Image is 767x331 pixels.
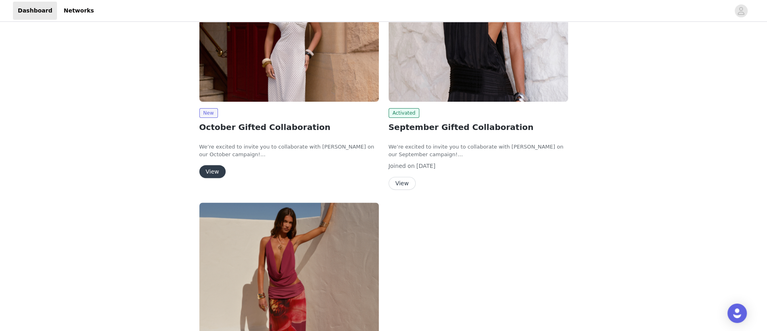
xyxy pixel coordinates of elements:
[13,2,57,20] a: Dashboard
[389,180,416,186] a: View
[199,143,379,159] p: We’re excited to invite you to collaborate with [PERSON_NAME] on our October campaign!
[389,163,415,169] span: Joined on
[389,143,568,159] p: We’re excited to invite you to collaborate with [PERSON_NAME] on our September campaign!
[199,169,226,175] a: View
[59,2,99,20] a: Networks
[727,304,747,323] div: Open Intercom Messenger
[416,163,435,169] span: [DATE]
[389,121,568,133] h2: September Gifted Collaboration
[389,177,416,190] button: View
[199,108,218,118] span: New
[199,121,379,133] h2: October Gifted Collaboration
[199,165,226,178] button: View
[737,4,745,17] div: avatar
[389,108,420,118] span: Activated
